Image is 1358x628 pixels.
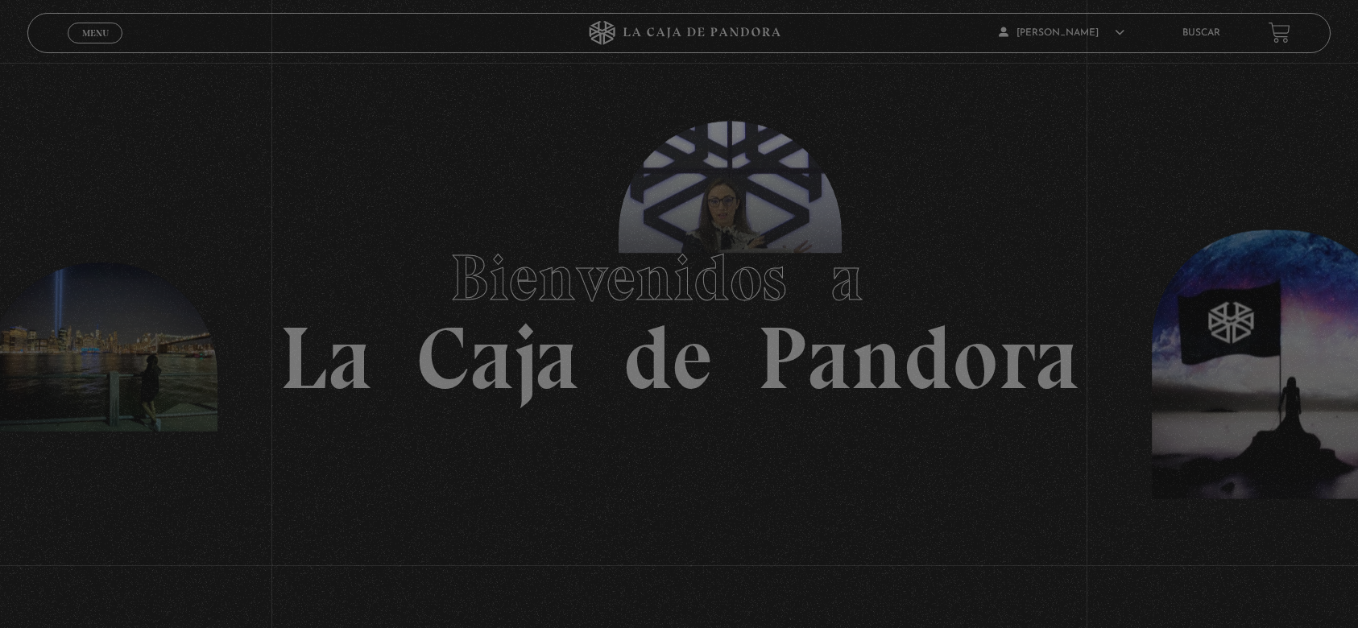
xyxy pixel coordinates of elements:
[1269,22,1290,43] a: View your shopping cart
[82,28,109,38] span: Menu
[279,225,1079,403] h1: La Caja de Pandora
[450,239,908,316] span: Bienvenidos a
[1182,28,1220,38] a: Buscar
[77,41,114,52] span: Cerrar
[999,28,1124,38] span: [PERSON_NAME]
